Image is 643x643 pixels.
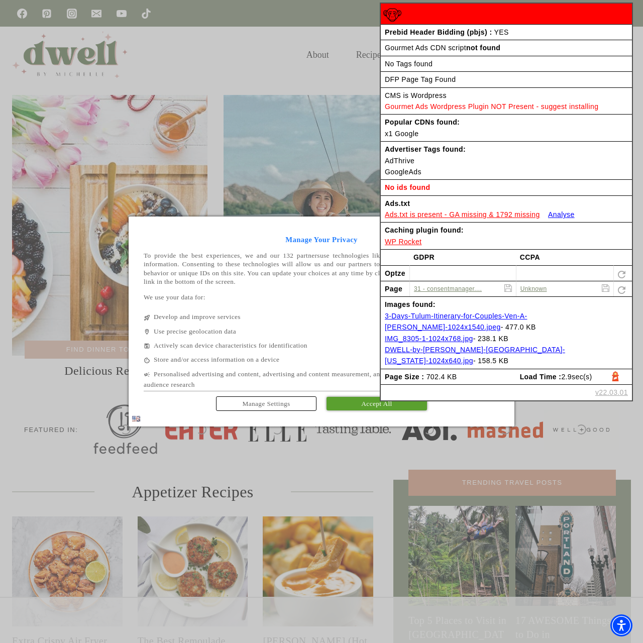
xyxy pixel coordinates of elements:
[385,199,410,207] strong: Ads.txt
[385,226,464,234] strong: Caching plugin found:
[466,44,500,52] b: not found
[381,87,632,115] td: CMS is Wordpress
[409,281,516,296] td: Page 31 - consentmanager.net {"tcString":"CQXUr8AQXUr8AAfKtBENB7FgAAAAAEPgAAigAAATpgXAALAAcABUAC4...
[385,28,492,36] strong: Prebid Header Bidding (pbjs) :
[381,71,632,87] td: DFP Page Tag Found
[381,4,632,24] tr: Red - No tags found Red - false caching found Red - Ads.txt present but GA missing 1792 missing
[413,253,435,261] strong: GDPR
[426,373,457,381] gads_data: 702.4 KB
[385,335,473,343] a: IMG_8305-1-1024x768.jpg
[595,387,628,398] a: v22.03.01
[610,614,632,636] div: Accessibility Menu
[385,102,598,111] span: Gourmet Ads Wordpress Plugin NOT Present - suggest installing
[385,238,421,246] a: WP Rocket
[385,300,436,308] strong: Images found:
[381,369,632,384] tr: Click to open Google Lighthouse page analysis
[548,210,575,219] a: Analyse
[385,210,540,219] a: Ads.txt is present - GA missing & 1792 missing
[516,281,613,296] td: Page CCPA Unknown { "version":1 ,"uspString":"1---" }
[516,369,632,384] td: sec(s)
[494,28,509,36] gads_data: YES
[414,285,482,292] a: 31 - consentmanager....
[385,269,405,277] strong: Optze
[385,118,460,126] strong: Popular CDNs found:
[385,145,466,153] strong: Advertiser Tags found:
[381,40,632,55] td: Gourmet Ads CDN script
[520,373,562,381] strong: Load Time :
[385,312,527,331] a: 3-Days-Tulum-Itinerary-for-Couples-Ven-A-[PERSON_NAME]-1024x1540.jpeg
[385,312,565,365] gads_data: - 477.0 KB - 238.1 KB - 158.5 KB
[385,285,402,293] strong: Page
[385,346,565,365] a: DWELL-by-[PERSON_NAME]-[GEOGRAPHIC_DATA]-[US_STATE]-1024x640.jpg
[520,285,547,292] a: Unknown
[383,6,401,24] img: wCtt+hfi+TtpgAAAABJRU5ErkJggg==
[385,183,430,191] strong: No ids found
[385,157,421,176] gads_data: AdThrive GoogleAds
[520,253,540,261] strong: CCPA
[561,373,572,381] gads_data: 2.9
[385,373,424,381] strong: Page Size :
[385,130,418,138] gads_data: x1 Google
[381,56,632,71] td: No Tags found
